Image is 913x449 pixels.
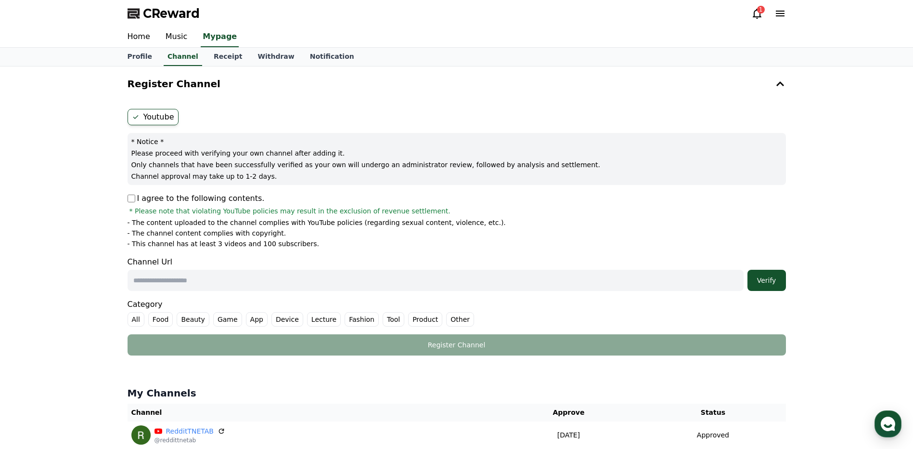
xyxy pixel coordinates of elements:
label: Product [408,312,442,327]
label: Tool [383,312,404,327]
div: Register Channel [147,340,767,350]
a: Home [120,27,158,47]
a: 1 [751,8,763,19]
div: Verify [751,276,782,285]
p: Channel approval may take up to 1-2 days. [131,172,782,181]
label: Beauty [177,312,209,327]
p: I agree to the following contents. [128,193,265,204]
a: Mypage [201,27,239,47]
label: All [128,312,144,327]
a: CReward [128,6,200,21]
label: Food [148,312,173,327]
a: Profile [120,48,160,66]
a: Receipt [206,48,250,66]
p: [DATE] [501,430,636,440]
label: Device [271,312,303,327]
label: Youtube [128,109,179,125]
label: Game [213,312,242,327]
p: Only channels that have been successfully verified as your own will undergo an administrator revi... [131,160,782,170]
label: App [246,312,268,327]
label: Lecture [307,312,341,327]
a: Notification [302,48,362,66]
button: Register Channel [124,70,790,97]
th: Status [640,404,785,422]
h4: My Channels [128,386,786,400]
label: Other [446,312,474,327]
p: - The channel content complies with copyright. [128,228,286,238]
span: * Please note that violating YouTube policies may result in the exclusion of revenue settlement. [129,206,450,216]
p: Please proceed with verifying your own channel after adding it. [131,148,782,158]
div: Category [128,299,786,327]
th: Channel [128,404,497,422]
th: Approve [497,404,640,422]
button: Verify [747,270,786,291]
a: Music [158,27,195,47]
p: - This channel has at least 3 videos and 100 subscribers. [128,239,319,249]
p: - The content uploaded to the channel complies with YouTube policies (regarding sexual content, v... [128,218,506,227]
a: Withdraw [250,48,302,66]
img: RedditTNETAB [131,425,151,445]
p: * Notice * [131,137,782,146]
p: @reddittnetab [154,436,225,444]
a: RedditTNETAB [166,426,214,436]
p: Approved [697,430,729,440]
label: Fashion [345,312,379,327]
span: CReward [143,6,200,21]
div: 1 [757,6,765,13]
h4: Register Channel [128,79,220,89]
div: Channel Url [128,256,786,291]
button: Register Channel [128,334,786,356]
a: Channel [164,48,202,66]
